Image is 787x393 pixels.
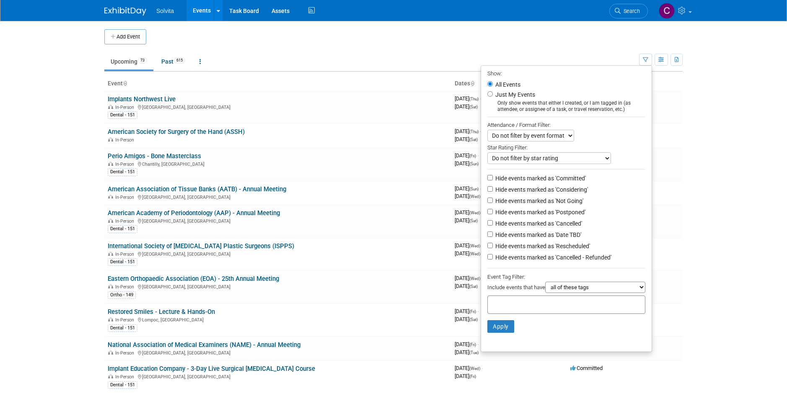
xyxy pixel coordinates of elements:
img: In-Person Event [108,162,113,166]
div: [GEOGRAPHIC_DATA], [GEOGRAPHIC_DATA] [108,217,448,224]
div: Attendance / Format Filter: [487,120,645,130]
div: Only show events that either I created, or I am tagged in (as attendee, or assignee of a task, or... [487,100,645,113]
span: In-Person [115,317,137,323]
span: (Wed) [469,194,480,199]
span: (Wed) [469,211,480,215]
a: Sort by Start Date [470,80,474,87]
a: Perio Amigos - Bone Masterclass [108,152,201,160]
span: (Sat) [469,284,478,289]
span: Solvita [156,8,174,14]
th: Dates [451,77,567,91]
span: [DATE] [455,103,478,110]
a: American Society for Surgery of the Hand (ASSH) [108,128,245,136]
label: All Events [494,82,520,87]
span: (Wed) [469,252,480,256]
label: Hide events marked as 'Date TBD' [494,231,581,239]
div: Include events that have [487,282,645,295]
label: Hide events marked as 'Not Going' [494,197,583,205]
span: In-Person [115,284,137,290]
div: [GEOGRAPHIC_DATA], [GEOGRAPHIC_DATA] [108,349,448,356]
span: (Sun) [469,162,479,166]
img: In-Person Event [108,317,113,321]
span: (Thu) [469,129,479,134]
span: - [477,308,479,314]
button: Add Event [104,29,146,44]
span: [DATE] [455,160,479,167]
span: - [480,128,481,134]
button: Apply [487,320,514,333]
img: In-Person Event [108,252,113,256]
span: (Wed) [469,244,480,248]
span: In-Person [115,137,137,143]
span: [DATE] [455,136,478,142]
span: [DATE] [455,341,479,347]
span: (Thu) [469,97,479,101]
span: - [477,341,479,347]
span: [DATE] [455,275,483,281]
span: In-Person [115,162,137,167]
img: In-Person Event [108,195,113,199]
span: Search [621,8,640,14]
a: American Academy of Periodontology (AAP) - Annual Meeting [108,209,280,217]
div: Dental - 151 [108,324,137,332]
img: In-Person Event [108,374,113,378]
span: [DATE] [455,242,483,249]
span: [DATE] [455,283,478,289]
div: [GEOGRAPHIC_DATA], [GEOGRAPHIC_DATA] [108,283,448,290]
a: Implant Education Company - 3-Day Live Surgical [MEDICAL_DATA] Course [108,365,315,372]
span: 73 [138,57,147,64]
img: In-Person Event [108,105,113,109]
div: Ortho - 149 [108,291,136,299]
div: [GEOGRAPHIC_DATA], [GEOGRAPHIC_DATA] [108,373,448,380]
img: Cindy Miller [659,3,675,19]
span: [DATE] [455,185,481,192]
label: Just My Events [494,90,535,99]
span: (Fri) [469,154,476,158]
div: Dental - 151 [108,111,137,119]
label: Hide events marked as 'Rescheduled' [494,242,590,250]
div: [GEOGRAPHIC_DATA], [GEOGRAPHIC_DATA] [108,103,448,110]
label: Hide events marked as 'Postponed' [494,208,585,216]
span: [DATE] [455,152,479,159]
a: National Association of Medical Examiners (NAME) - Annual Meeting [108,341,300,349]
span: (Fri) [469,342,476,347]
span: - [480,95,481,102]
span: In-Person [115,218,137,224]
div: Dental - 151 [108,225,137,233]
span: In-Person [115,195,137,200]
div: Chantilly, [GEOGRAPHIC_DATA] [108,160,448,167]
img: In-Person Event [108,284,113,288]
div: [GEOGRAPHIC_DATA], [GEOGRAPHIC_DATA] [108,250,448,257]
span: (Sun) [469,187,479,191]
span: (Fri) [469,374,476,379]
img: ExhibitDay [104,7,146,15]
a: American Association of Tissue Banks (AATB) - Annual Meeting [108,185,286,193]
span: (Wed) [469,366,480,371]
div: [GEOGRAPHIC_DATA], [GEOGRAPHIC_DATA] [108,193,448,200]
div: Dental - 151 [108,168,137,176]
span: (Sat) [469,218,478,223]
a: Sort by Event Name [123,80,127,87]
label: Hide events marked as 'Cancelled' [494,219,582,228]
img: In-Person Event [108,137,113,141]
a: Upcoming73 [104,54,153,69]
span: [DATE] [455,217,478,223]
a: Implants Northwest Live [108,95,176,103]
div: Dental - 151 [108,381,137,389]
span: - [482,365,483,371]
div: Event Tag Filter: [487,272,645,282]
span: In-Person [115,252,137,257]
a: Restored Smiles - Lecture & Hands-On [108,308,215,316]
a: Past615 [155,54,192,69]
span: [DATE] [455,308,479,314]
span: [DATE] [455,193,480,199]
span: (Sat) [469,317,478,322]
span: Committed [570,365,603,371]
div: Show: [487,68,645,78]
th: Event [104,77,451,91]
label: Hide events marked as 'Committed' [494,174,586,182]
span: [DATE] [455,349,479,355]
span: [DATE] [455,365,483,371]
span: In-Person [115,350,137,356]
span: (Wed) [469,276,480,281]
